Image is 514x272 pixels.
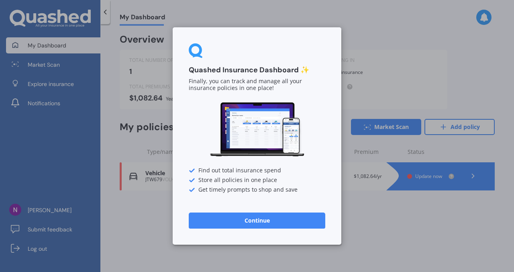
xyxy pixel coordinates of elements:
button: Continue [189,213,325,229]
div: Find out total insurance spend [189,168,325,174]
p: Finally, you can track and manage all your insurance policies in one place! [189,78,325,92]
div: Get timely prompts to shop and save [189,187,325,193]
div: Store all policies in one place [189,177,325,184]
h3: Quashed Insurance Dashboard ✨ [189,65,325,75]
img: Dashboard [209,101,305,158]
